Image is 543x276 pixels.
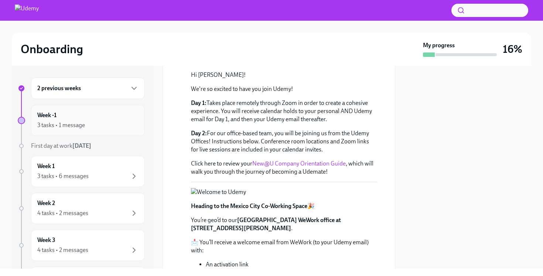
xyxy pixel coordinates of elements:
div: 3 tasks • 1 message [37,121,85,129]
button: Zoom image [191,188,331,196]
h2: Onboarding [21,42,83,57]
a: New@U Company Orientation Guide [252,160,346,167]
p: 🎉 [191,202,377,210]
p: We're so excited to have you join Udemy! [191,85,377,93]
strong: My progress [423,41,455,50]
p: You’re geo’d to our . [191,216,377,232]
p: For our office-based team, you will be joining us from the Udemy Offices! Instructions below. Con... [191,129,377,154]
h6: 2 previous weeks [37,84,81,92]
img: Udemy [15,4,39,16]
strong: [DATE] [72,142,91,149]
strong: Day 2: [191,130,207,137]
strong: [GEOGRAPHIC_DATA] WeWork office at [STREET_ADDRESS][PERSON_NAME] [191,217,341,232]
div: 4 tasks • 2 messages [37,246,88,254]
p: Hi [PERSON_NAME]! [191,71,377,79]
strong: Heading to the Mexico City Co-Working Space [191,202,307,209]
div: 3 tasks • 6 messages [37,172,89,180]
a: Week -13 tasks • 1 message [18,105,145,136]
p: Click here to review your , which will walk you through the journey of becoming a Udemate! [191,160,377,176]
p: 📩 You’ll receive a welcome email from WeWork (to your Udemy email) with: [191,238,377,255]
div: 4 tasks • 2 messages [37,209,88,217]
li: An activation link [206,260,377,269]
div: 2 previous weeks [31,78,145,99]
h6: Week -1 [37,111,57,119]
span: First day at work [31,142,91,149]
strong: Day 1: [191,99,206,106]
p: Takes place remotely through Zoom in order to create a cohesive experience. You will receive cale... [191,99,377,123]
h3: 16% [503,42,522,56]
a: Week 34 tasks • 2 messages [18,230,145,261]
a: Week 13 tasks • 6 messages [18,156,145,187]
h6: Week 2 [37,199,55,207]
h6: Week 1 [37,162,55,170]
a: Week 24 tasks • 2 messages [18,193,145,224]
a: First day at work[DATE] [18,142,145,150]
h6: Week 3 [37,236,55,244]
